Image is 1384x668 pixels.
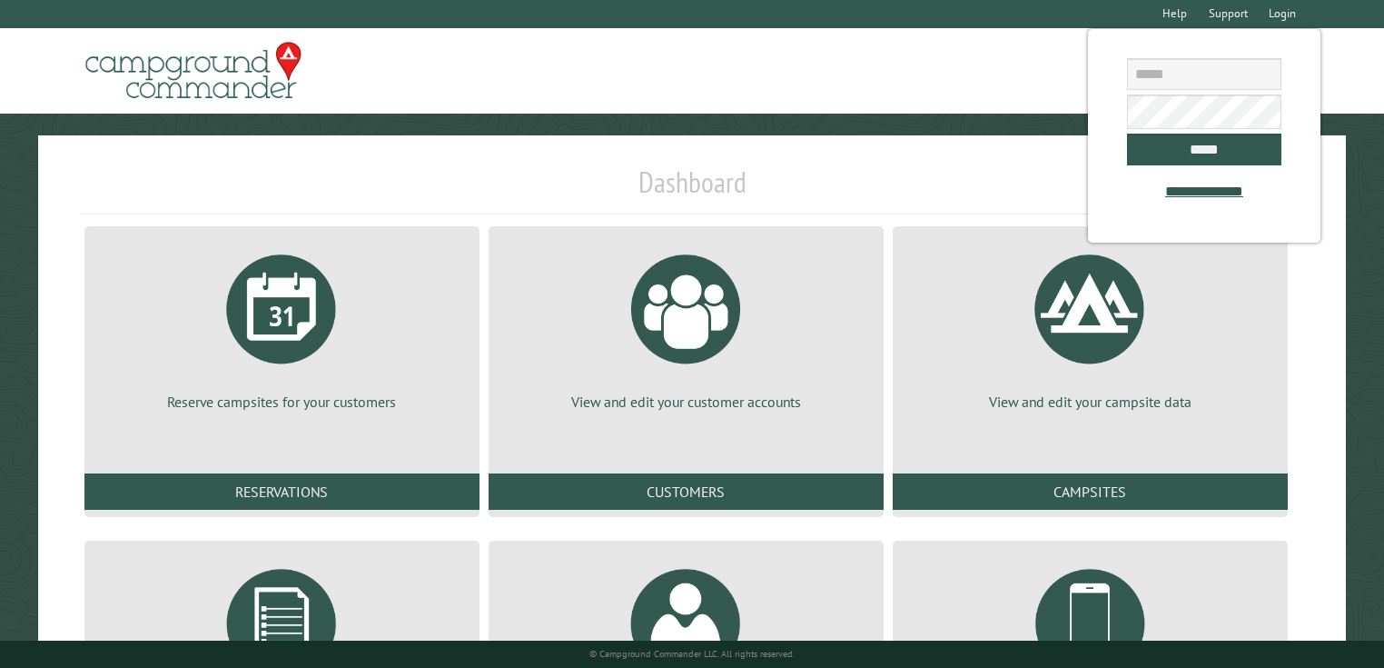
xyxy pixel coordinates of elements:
[914,392,1266,412] p: View and edit your campsite data
[510,241,862,412] a: View and edit your customer accounts
[80,165,1305,214] h1: Dashboard
[589,648,795,660] small: © Campground Commander LLC. All rights reserved.
[106,392,458,412] p: Reserve campsites for your customers
[489,474,884,510] a: Customers
[80,35,307,106] img: Campground Commander
[84,474,479,510] a: Reservations
[893,474,1288,510] a: Campsites
[510,392,862,412] p: View and edit your customer accounts
[914,241,1266,412] a: View and edit your campsite data
[106,241,458,412] a: Reserve campsites for your customers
